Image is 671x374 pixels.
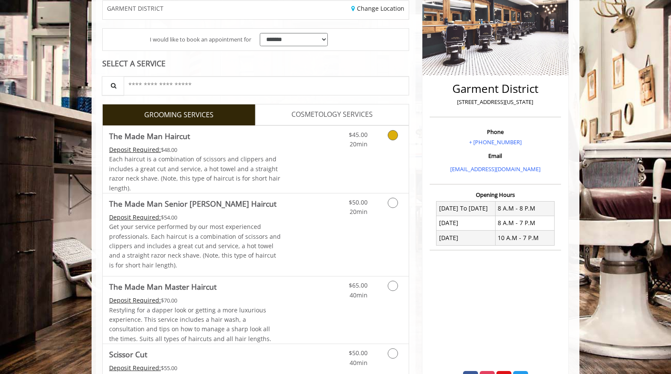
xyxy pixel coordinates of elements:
h3: Email [432,153,559,159]
h3: Opening Hours [430,192,561,198]
span: 20min [350,208,368,216]
div: $55.00 [109,363,281,373]
div: SELECT A SERVICE [102,59,409,68]
b: The Made Man Master Haircut [109,281,217,293]
span: This service needs some Advance to be paid before we block your appointment [109,364,161,372]
td: [DATE] [436,231,496,245]
span: GROOMING SERVICES [144,110,214,121]
span: This service needs some Advance to be paid before we block your appointment [109,296,161,304]
h2: Garment District [432,83,559,95]
td: [DATE] [436,216,496,230]
td: 8 A.M - 8 P.M [495,201,554,216]
span: $45.00 [349,131,368,139]
p: Get your service performed by our most experienced professionals. Each haircut is a combination o... [109,222,281,270]
td: [DATE] To [DATE] [436,201,496,216]
p: [STREET_ADDRESS][US_STATE] [432,98,559,107]
span: 40min [350,359,368,367]
span: GARMENT DISTRICT [107,5,163,12]
a: [EMAIL_ADDRESS][DOMAIN_NAME] [450,165,540,173]
span: $65.00 [349,281,368,289]
span: 20min [350,140,368,148]
td: 8 A.M - 7 P.M [495,216,554,230]
b: The Made Man Senior [PERSON_NAME] Haircut [109,198,276,210]
span: $50.00 [349,349,368,357]
span: This service needs some Advance to be paid before we block your appointment [109,213,161,221]
span: Restyling for a dapper look or getting a more luxurious experience. This service includes a hair ... [109,306,271,343]
a: Change Location [351,4,404,12]
div: $48.00 [109,145,281,154]
b: Scissor Cut [109,348,147,360]
td: 10 A.M - 7 P.M [495,231,554,245]
span: I would like to book an appointment for [150,35,251,44]
a: + [PHONE_NUMBER] [469,138,522,146]
span: $50.00 [349,198,368,206]
div: $54.00 [109,213,281,222]
span: This service needs some Advance to be paid before we block your appointment [109,145,161,154]
div: $70.00 [109,296,281,305]
span: COSMETOLOGY SERVICES [291,109,373,120]
h3: Phone [432,129,559,135]
span: Each haircut is a combination of scissors and clippers and includes a great cut and service, a ho... [109,155,280,192]
span: 40min [350,291,368,299]
button: Service Search [102,76,124,95]
b: The Made Man Haircut [109,130,190,142]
